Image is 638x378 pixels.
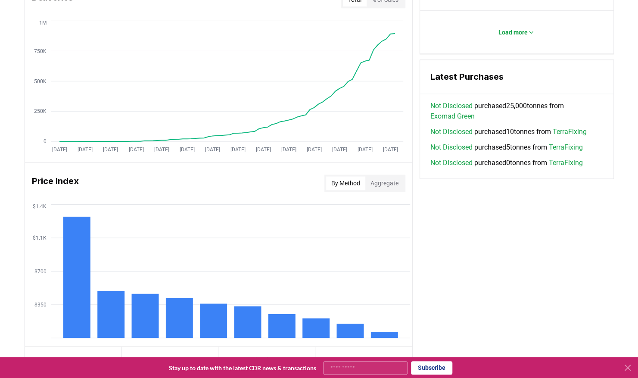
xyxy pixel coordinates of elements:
tspan: [DATE] [78,146,93,152]
tspan: $1.1K [32,235,46,241]
tspan: [DATE] [103,146,118,152]
button: By Method [326,176,365,190]
tspan: 0 [43,138,46,144]
p: Load more [498,28,528,37]
h3: Price Index [32,175,79,192]
span: purchased 5 tonnes from [430,142,583,153]
span: purchased 0 tonnes from [430,158,583,168]
tspan: [DATE] [230,146,245,152]
a: Not Disclosed [430,127,473,137]
tspan: 250K [34,108,46,114]
tspan: [DATE] [383,146,398,152]
tspan: 1M [39,19,46,25]
tspan: [DATE] [255,146,271,152]
tspan: [DATE] [357,146,372,152]
p: Marketplaces, Registries, & Services [245,355,306,372]
a: Not Disclosed [430,142,473,153]
span: purchased 10 tonnes from [430,127,587,137]
tspan: [DATE] [332,146,347,152]
tspan: $1.4K [32,203,46,209]
tspan: [DATE] [128,146,143,152]
tspan: [DATE] [179,146,194,152]
a: Not Disclosed [430,158,473,168]
tspan: [DATE] [52,146,67,152]
tspan: 750K [34,48,46,54]
a: Not Disclosed [430,101,473,111]
a: Exomad Green [430,111,475,122]
span: purchased 25,000 tonnes from [430,101,603,122]
button: Load more [492,24,542,41]
h3: Latest Purchases [430,70,603,83]
tspan: $700 [34,268,46,274]
a: TerraFixing [553,127,587,137]
tspan: $350 [34,302,46,308]
a: TerraFixing [549,158,583,168]
a: TerraFixing [549,142,583,153]
tspan: [DATE] [205,146,220,152]
tspan: [DATE] [154,146,169,152]
tspan: [DATE] [306,146,321,152]
button: Aggregate [365,176,404,190]
tspan: [DATE] [281,146,296,152]
tspan: 500K [34,78,46,84]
